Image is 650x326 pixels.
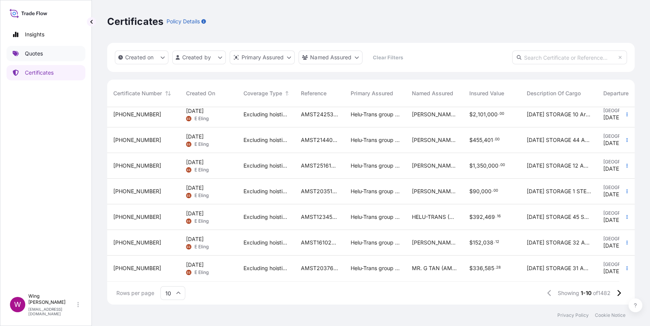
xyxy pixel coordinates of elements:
[469,189,473,194] span: $
[116,289,154,297] span: Rows per page
[480,189,481,194] span: ,
[527,90,581,97] span: Description Of Cargo
[527,111,591,118] span: [DATE] STORAGE 10 Artworks As Per Attached
[603,165,621,173] span: [DATE]
[412,136,457,144] span: [PERSON_NAME] [PERSON_NAME] (AMST214403SYZJ)
[301,90,327,97] span: Reference
[500,112,504,115] span: 00
[595,312,626,318] a: Cookie Notice
[473,240,482,245] span: 152
[412,111,457,118] span: [PERSON_NAME] (AMST242530ZJZJ)
[557,312,589,318] a: Privacy Policy
[14,301,21,308] span: W
[603,108,648,114] span: [GEOGRAPHIC_DATA]
[473,137,482,143] span: 455
[499,164,500,166] span: .
[494,241,495,243] span: .
[412,264,457,272] span: MR. G TAN (AMST203767MMMM)
[469,163,473,168] span: $
[187,192,191,199] span: EE
[187,166,191,174] span: EE
[593,289,611,297] span: of 1482
[243,111,289,118] span: Excluding hoisting
[194,244,209,250] span: E Eling
[28,307,76,316] p: [EMAIL_ADDRESS][DOMAIN_NAME]
[497,215,501,218] span: 16
[493,189,498,192] span: 00
[482,137,484,143] span: ,
[25,69,54,77] p: Certificates
[351,187,400,195] span: Helu-Trans group of companies and their subsidiaries
[243,162,289,170] span: Excluding hoisting
[478,112,486,117] span: 101
[351,264,400,272] span: Helu-Trans group of companies and their subsidiaries
[485,266,494,271] span: 585
[495,241,499,243] span: 12
[412,187,457,195] span: [PERSON_NAME] (AMST203512MMMM)
[194,116,209,122] span: E Eling
[230,51,295,64] button: distributor Filter options
[187,115,191,122] span: EE
[113,213,161,221] span: [PHONE_NUMBER]
[495,138,500,141] span: 00
[194,141,209,147] span: E Eling
[301,264,338,272] span: AMST203767MMMM
[469,112,473,117] span: $
[194,192,209,199] span: E Eling
[163,89,173,98] button: Sort
[603,114,621,121] span: [DATE]
[301,136,338,144] span: AMST214403SYZJ
[477,163,487,168] span: 350
[603,191,621,198] span: [DATE]
[469,240,473,245] span: $
[492,189,493,192] span: .
[186,107,204,115] span: [DATE]
[496,266,501,269] span: 28
[299,51,363,64] button: cargoOwner Filter options
[187,140,191,148] span: EE
[603,242,621,249] span: [DATE]
[603,210,648,216] span: [GEOGRAPHIC_DATA]
[28,293,76,305] p: Wing [PERSON_NAME]
[113,264,161,272] span: [PHONE_NUMBER]
[366,51,409,64] button: Clear Filters
[469,214,473,220] span: $
[113,136,161,144] span: [PHONE_NUMBER]
[527,162,591,170] span: [DATE] STORAGE 12 ARTWORKS IN 17 PIECES
[493,138,495,141] span: .
[488,163,498,168] span: 000
[473,266,483,271] span: 336
[187,243,191,251] span: EE
[412,213,457,221] span: HELU-TRANS (S) PTE LTD (AMST12345678INHT)
[483,266,485,271] span: ,
[107,15,163,28] p: Certificates
[186,133,204,140] span: [DATE]
[284,89,293,98] button: Sort
[500,164,505,166] span: 00
[475,163,477,168] span: ,
[412,90,453,97] span: Named Assured
[113,90,162,97] span: Certificate Number
[473,189,480,194] span: 90
[603,184,648,191] span: [GEOGRAPHIC_DATA]
[25,50,43,57] p: Quotes
[242,54,284,61] p: Primary Assured
[527,187,591,195] span: [DATE] STORAGE 1 STEP BY [PERSON_NAME] SG 201120017 SGD 5 500 00 2 UNTITLED BY [PERSON_NAME] SG 2...
[186,90,215,97] span: Created On
[603,133,648,139] span: [GEOGRAPHIC_DATA]
[476,112,478,117] span: ,
[412,162,457,170] span: [PERSON_NAME] (AMST251614YCYC)
[484,137,493,143] span: 401
[351,162,400,170] span: Helu-Trans group of companies and their subsidiaries
[512,51,627,64] input: Search Certificate or Reference...
[113,187,161,195] span: [PHONE_NUMBER]
[167,18,200,25] p: Policy Details
[486,112,487,117] span: ,
[243,264,289,272] span: Excluding hoisting
[603,267,621,275] span: [DATE]
[351,111,400,118] span: Helu-Trans group of companies and their subsidiaries
[473,112,476,117] span: 2
[373,54,403,61] p: Clear Filters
